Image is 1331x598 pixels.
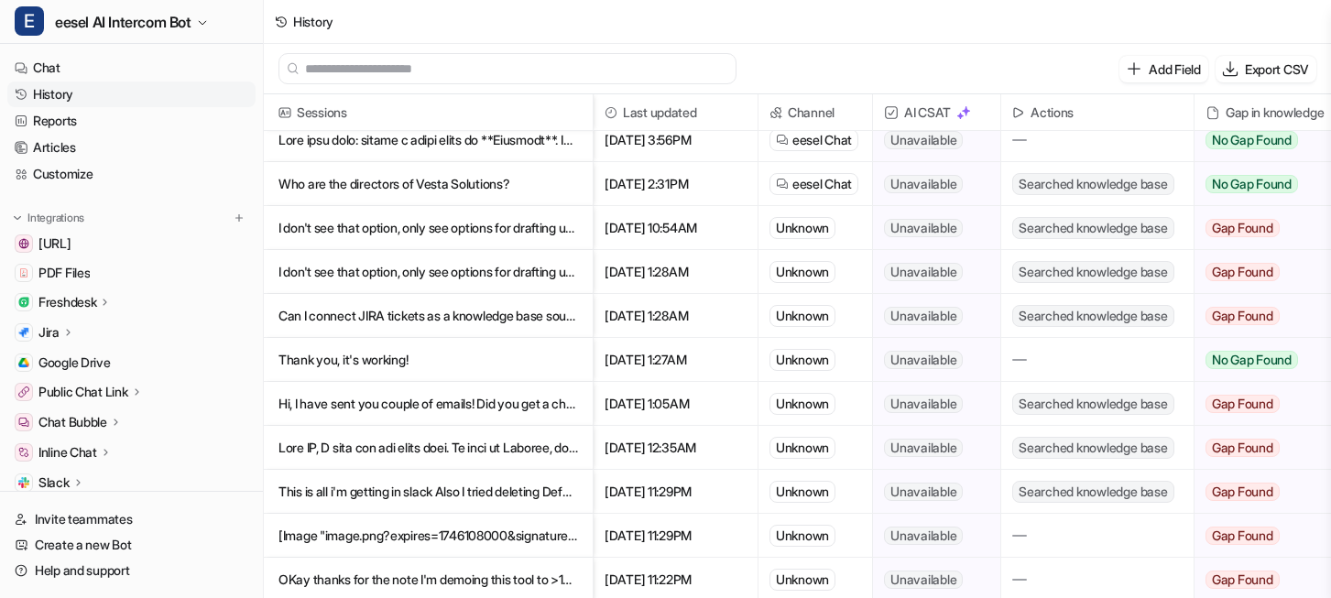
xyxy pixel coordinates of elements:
[15,6,44,36] span: E
[7,209,90,227] button: Integrations
[38,264,90,282] span: PDF Files
[278,338,578,382] p: Thank you, it's working!
[233,212,245,224] img: menu_add.svg
[1012,437,1173,459] span: Searched knowledge base
[38,413,107,431] p: Chat Bubble
[38,473,70,492] p: Slack
[884,483,963,501] span: Unavailable
[1149,60,1200,79] p: Add Field
[1245,60,1309,79] p: Export CSV
[7,532,256,558] a: Create a new Bot
[884,263,963,281] span: Unavailable
[7,82,256,107] a: History
[7,506,256,532] a: Invite teammates
[278,206,578,250] p: I don't see that option, only see options for drafting up replies in JIRA ticket
[1206,307,1280,325] span: Gap Found
[18,417,29,428] img: Chat Bubble
[18,267,29,278] img: PDF Files
[293,12,333,31] div: History
[776,134,789,147] img: eeselChat
[278,426,578,470] p: Lore IP, D sita con adi elits doei. Te inci ut Laboree, dol M al enimadmi ven qu nost exer ullam ...
[55,9,191,35] span: eesel AI Intercom Bot
[38,353,111,372] span: Google Drive
[766,94,865,131] span: Channel
[601,162,750,206] span: [DATE] 2:31PM
[38,323,60,342] p: Jira
[7,558,256,583] a: Help and support
[7,108,256,134] a: Reports
[884,351,963,369] span: Unavailable
[278,162,578,206] p: Who are the directors of Vesta Solutions?
[601,94,750,131] span: Last updated
[7,350,256,375] a: Google DriveGoogle Drive
[1206,571,1280,589] span: Gap Found
[278,118,578,162] p: Lore ipsu dolo: sitame c adipi elits do **Eiusmodt**. Incidid utla. ──────────────────────── ETDO...
[1206,175,1298,193] span: No Gap Found
[769,481,835,503] div: Unknown
[1216,56,1316,82] button: Export CSV
[776,175,852,193] a: eesel Chat
[769,393,835,415] div: Unknown
[1206,219,1280,237] span: Gap Found
[278,470,578,514] p: This is all i'm getting in slack Also I tried deleting Default bot and it won't delete Can you do...
[884,131,963,149] span: Unavailable
[601,426,750,470] span: [DATE] 12:35AM
[884,571,963,589] span: Unavailable
[1031,94,1074,131] h2: Actions
[1206,439,1280,457] span: Gap Found
[1119,56,1207,82] button: Add Field
[769,217,835,239] div: Unknown
[7,231,256,256] a: dashboard.eesel.ai[URL]
[601,382,750,426] span: [DATE] 1:05AM
[18,327,29,338] img: Jira
[769,261,835,283] div: Unknown
[278,382,578,426] p: Hi, I have sent you couple of emails! Did you get a chance to review my previous emails? Please l...
[776,131,852,149] a: eesel Chat
[769,305,835,327] div: Unknown
[769,525,835,547] div: Unknown
[1206,263,1280,281] span: Gap Found
[769,349,835,371] div: Unknown
[278,250,578,294] p: I don't see that option, only see options for drafting up replies in JIRA ticket
[7,135,256,160] a: Articles
[18,447,29,458] img: Inline Chat
[1012,261,1173,283] span: Searched knowledge base
[271,94,585,131] span: Sessions
[1012,173,1173,195] span: Searched knowledge base
[601,206,750,250] span: [DATE] 10:54AM
[278,514,578,558] p: [Image "image.png?expires=1746108000&signature=d5b2977a2fd62a62a22ed85bda14989bd5f6c7684e236c547b...
[18,477,29,488] img: Slack
[38,443,97,462] p: Inline Chat
[278,294,578,338] p: Can I connect JIRA tickets as a knowledge base source to train Eesel on?
[38,383,128,401] p: Public Chat Link
[1012,305,1173,327] span: Searched knowledge base
[18,357,29,368] img: Google Drive
[792,131,852,149] span: eesel Chat
[769,569,835,591] div: Unknown
[601,514,750,558] span: [DATE] 11:29PM
[1206,351,1298,369] span: No Gap Found
[601,118,750,162] span: [DATE] 3:56PM
[1012,217,1173,239] span: Searched knowledge base
[884,307,963,325] span: Unavailable
[7,161,256,187] a: Customize
[880,94,993,131] span: AI CSAT
[884,395,963,413] span: Unavailable
[776,178,789,190] img: eeselChat
[884,219,963,237] span: Unavailable
[601,338,750,382] span: [DATE] 1:27AM
[1206,131,1298,149] span: No Gap Found
[1012,393,1173,415] span: Searched knowledge base
[601,470,750,514] span: [DATE] 11:29PM
[1012,481,1173,503] span: Searched knowledge base
[18,238,29,249] img: dashboard.eesel.ai
[1206,395,1280,413] span: Gap Found
[1206,527,1280,545] span: Gap Found
[18,386,29,397] img: Public Chat Link
[601,294,750,338] span: [DATE] 1:28AM
[38,293,96,311] p: Freshdesk
[601,250,750,294] span: [DATE] 1:28AM
[769,437,835,459] div: Unknown
[11,212,24,224] img: expand menu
